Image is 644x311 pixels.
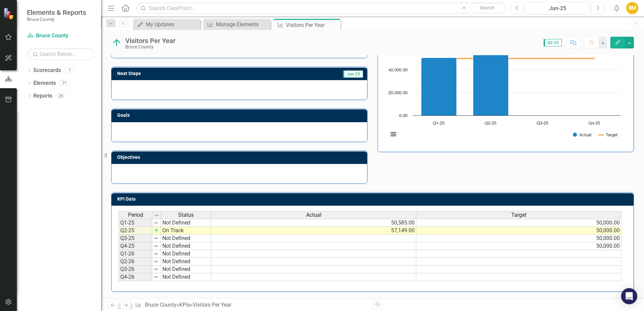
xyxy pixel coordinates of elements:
div: Visitors Per Year [286,21,339,29]
td: 50,000.00 [416,227,621,235]
div: Visitors Per Year [125,37,175,44]
div: 26 [56,93,66,99]
a: My Updates [135,20,199,29]
td: Q4-26 [119,273,152,281]
text: Q3-25 [537,121,548,126]
a: Reports [33,92,52,100]
span: Search [480,5,494,10]
text: Q2-25 [485,121,496,126]
a: KPIs [179,302,190,308]
td: Not Defined [161,273,211,281]
td: Not Defined [161,242,211,250]
img: 8DAGhfEEPCf229AAAAAElFTkSuQmCC [154,236,159,241]
div: 71 [59,80,70,86]
span: Elements & Reports [27,8,86,16]
path: Q1-25, 50,585. Actual. [421,58,457,115]
input: Search ClearPoint... [136,2,506,14]
button: BM [626,2,638,14]
button: Show Target [599,132,618,137]
span: Actual [306,212,321,218]
td: On Track [161,227,211,235]
text: Q4-25 [588,121,600,126]
td: Q2-25 [119,227,152,235]
div: Chart. Highcharts interactive chart. [385,44,626,145]
td: Not Defined [161,266,211,273]
div: Jun-25 [528,4,587,12]
td: Not Defined [161,250,211,258]
img: 8DAGhfEEPCf229AAAAAElFTkSuQmCC [154,274,159,280]
span: Jun-25 [343,70,363,78]
td: Q1-25 [119,219,152,227]
td: Not Defined [161,235,211,242]
td: 50,000.00 [416,242,621,250]
div: Manage Elements [216,20,269,29]
button: Search [471,3,504,13]
img: 8DAGhfEEPCf229AAAAAElFTkSuQmCC [154,243,159,249]
a: Scorecards [33,67,61,74]
text: 0.00 [399,114,408,118]
h3: Next Steps [117,71,248,76]
td: Not Defined [161,258,211,266]
g: Target, series 2 of 2. Line with 4 data points. [438,57,596,60]
td: Not Defined [161,219,211,227]
a: Bruce County [145,302,176,308]
text: 20,000.00 [388,91,408,95]
button: Show Actual [573,132,591,137]
a: Elements [33,79,56,87]
img: 8DAGhfEEPCf229AAAAAElFTkSuQmCC [154,213,159,218]
img: 8DAGhfEEPCf229AAAAAElFTkSuQmCC [154,220,159,226]
img: On Track [111,37,122,48]
img: 8DAGhfEEPCf229AAAAAElFTkSuQmCC [154,259,159,264]
td: Q3-25 [119,235,152,242]
h3: Objectives [117,155,364,160]
h3: Goals [117,113,364,118]
td: Q2-26 [119,258,152,266]
text: 40,000.00 [388,68,408,72]
td: 57,149.00 [211,227,416,235]
g: Actual, series 1 of 2. Bar series with 4 bars. [421,47,595,116]
div: Visitors Per Year [193,302,231,308]
small: Bruce County [27,16,86,22]
div: Open Intercom Messenger [621,288,637,304]
h3: KPI Data [117,197,630,202]
div: My Updates [146,20,199,29]
td: 50,000.00 [416,235,621,242]
td: Q4-25 [119,242,152,250]
img: ClearPoint Strategy [3,8,15,20]
span: Target [511,212,526,218]
td: Q3-26 [119,266,152,273]
div: 1 [64,68,75,73]
svg: Interactive chart [385,44,624,145]
span: Period [128,212,143,218]
button: View chart menu, Chart [389,130,398,139]
td: 50,000.00 [416,219,621,227]
img: 8DAGhfEEPCf229AAAAAElFTkSuQmCC [154,267,159,272]
div: Bruce County [125,44,175,49]
input: Search Below... [27,48,94,60]
div: » » [135,301,367,309]
span: Q2-25 [544,39,562,46]
td: 50,585.00 [211,219,416,227]
button: Jun-25 [525,2,590,14]
td: Q1-26 [119,250,152,258]
img: v3YYN6tj8cIIQQQgghhBBCF9k3ng1qE9ojsbYAAAAASUVORK5CYII= [154,228,159,233]
a: Bruce County [27,32,94,40]
img: 8DAGhfEEPCf229AAAAAElFTkSuQmCC [154,251,159,256]
a: Manage Elements [205,20,269,29]
span: Status [178,212,194,218]
path: Q2-25, 57,149. Actual. [473,50,509,115]
text: Q1-25 [433,121,445,126]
